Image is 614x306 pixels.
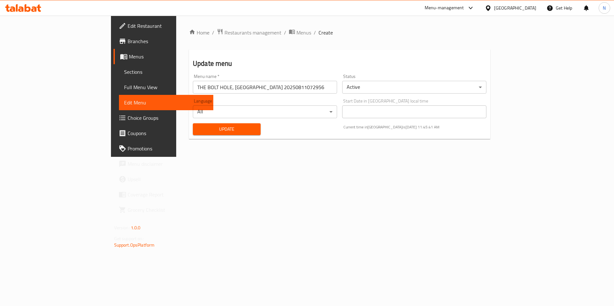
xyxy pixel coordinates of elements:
[128,114,209,122] span: Choice Groups
[319,29,333,36] span: Create
[114,126,214,141] a: Coupons
[128,206,209,214] span: Grocery Checklist
[119,64,214,80] a: Sections
[189,28,490,37] nav: breadcrumb
[129,53,209,60] span: Menus
[343,124,486,130] p: Current time in [GEOGRAPHIC_DATA] is [DATE] 11:45:41 AM
[114,34,214,49] a: Branches
[114,172,214,187] a: Upsell
[114,234,144,243] span: Get support on:
[193,123,261,135] button: Update
[296,29,311,36] span: Menus
[128,160,209,168] span: Menu disclaimer
[119,80,214,95] a: Full Menu View
[114,202,214,218] a: Grocery Checklist
[131,224,141,232] span: 1.0.0
[289,28,311,37] a: Menus
[128,37,209,45] span: Branches
[128,191,209,198] span: Coverage Report
[603,4,606,11] span: N
[124,68,209,76] span: Sections
[114,156,214,172] a: Menu disclaimer
[128,145,209,152] span: Promotions
[193,59,486,68] h2: Update menu
[114,187,214,202] a: Coverage Report
[284,29,286,36] li: /
[494,4,536,11] div: [GEOGRAPHIC_DATA]
[314,29,316,36] li: /
[119,95,214,110] a: Edit Menu
[193,81,337,94] input: Please enter Menu name
[114,224,130,232] span: Version:
[128,22,209,30] span: Edit Restaurant
[198,125,256,133] span: Update
[114,18,214,34] a: Edit Restaurant
[342,81,486,94] div: Active
[425,4,464,12] div: Menu-management
[114,110,214,126] a: Choice Groups
[114,49,214,64] a: Menus
[193,105,337,118] div: All
[124,83,209,91] span: Full Menu View
[224,29,281,36] span: Restaurants management
[128,175,209,183] span: Upsell
[114,141,214,156] a: Promotions
[217,28,281,37] a: Restaurants management
[114,241,155,249] a: Support.OpsPlatform
[124,99,209,106] span: Edit Menu
[128,129,209,137] span: Coupons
